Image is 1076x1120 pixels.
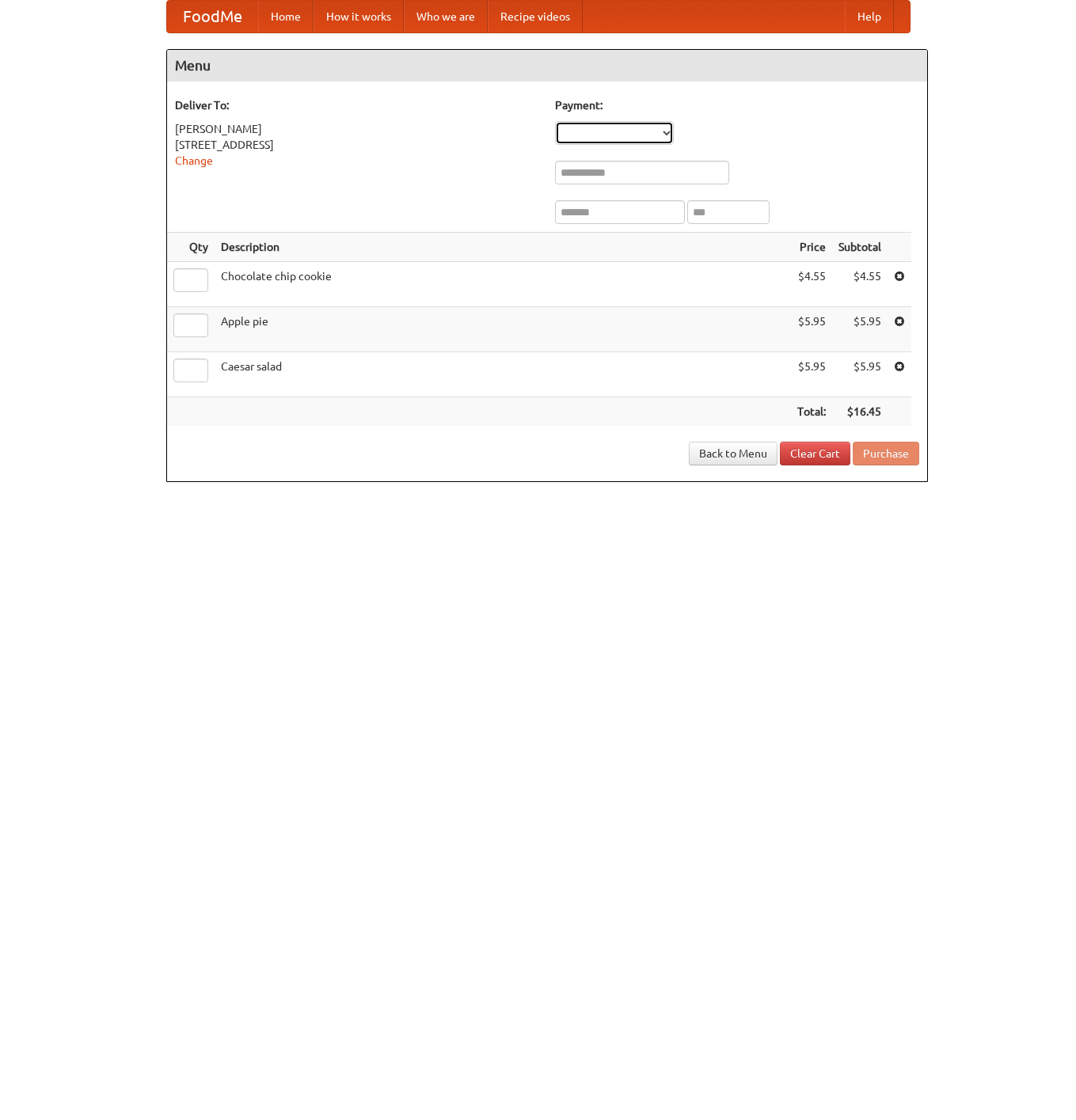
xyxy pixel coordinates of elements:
th: Qty [167,233,215,262]
div: [PERSON_NAME] [175,121,539,137]
a: Back to Menu [689,442,778,465]
h4: Menu [167,50,927,82]
a: How it works [314,1,404,32]
h5: Payment: [555,97,919,113]
th: $16.45 [832,397,888,427]
td: $5.95 [791,352,832,397]
th: Subtotal [832,233,888,262]
a: FoodMe [167,1,258,32]
th: Price [791,233,832,262]
div: [STREET_ADDRESS] [175,137,539,153]
h5: Deliver To: [175,97,539,113]
a: Clear Cart [780,442,850,465]
a: Who we are [404,1,488,32]
a: Change [175,154,213,167]
button: Purchase [853,442,919,465]
td: Apple pie [215,307,791,352]
td: $5.95 [832,352,888,397]
a: Help [845,1,894,32]
th: Description [215,233,791,262]
a: Recipe videos [488,1,583,32]
th: Total: [791,397,832,427]
td: $4.55 [832,262,888,307]
td: $5.95 [832,307,888,352]
td: Chocolate chip cookie [215,262,791,307]
td: $5.95 [791,307,832,352]
td: $4.55 [791,262,832,307]
td: Caesar salad [215,352,791,397]
a: Home [258,1,314,32]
